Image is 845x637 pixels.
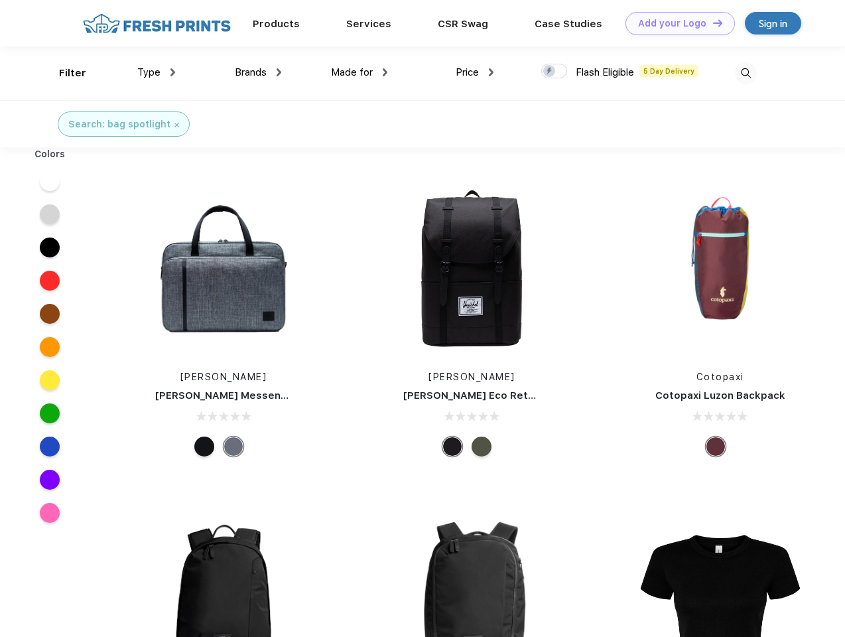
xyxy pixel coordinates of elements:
[745,12,801,35] a: Sign in
[170,68,175,76] img: dropdown.png
[383,180,560,357] img: func=resize&h=266
[331,66,373,78] span: Made for
[224,437,243,457] div: Raven Crosshatch
[632,180,809,357] img: func=resize&h=266
[456,66,479,78] span: Price
[489,68,493,76] img: dropdown.png
[180,372,267,382] a: [PERSON_NAME]
[59,66,86,81] div: Filter
[472,437,491,457] div: Forest
[735,62,757,84] img: desktop_search.svg
[638,18,706,29] div: Add your Logo
[253,18,300,30] a: Products
[194,437,214,457] div: Black
[25,147,76,161] div: Colors
[655,389,785,401] a: Cotopaxi Luzon Backpack
[759,16,787,31] div: Sign in
[79,12,235,35] img: fo%20logo%202.webp
[277,68,281,76] img: dropdown.png
[403,389,675,401] a: [PERSON_NAME] Eco Retreat 15" Computer Backpack
[68,117,170,131] div: Search: bag spotlight
[696,372,744,382] a: Cotopaxi
[137,66,161,78] span: Type
[135,180,312,357] img: func=resize&h=266
[639,65,698,77] span: 5 Day Delivery
[174,123,179,127] img: filter_cancel.svg
[713,19,722,27] img: DT
[235,66,267,78] span: Brands
[383,68,387,76] img: dropdown.png
[442,437,462,457] div: Black
[576,66,634,78] span: Flash Eligible
[706,437,726,457] div: Surprise
[428,372,515,382] a: [PERSON_NAME]
[155,389,298,401] a: [PERSON_NAME] Messenger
